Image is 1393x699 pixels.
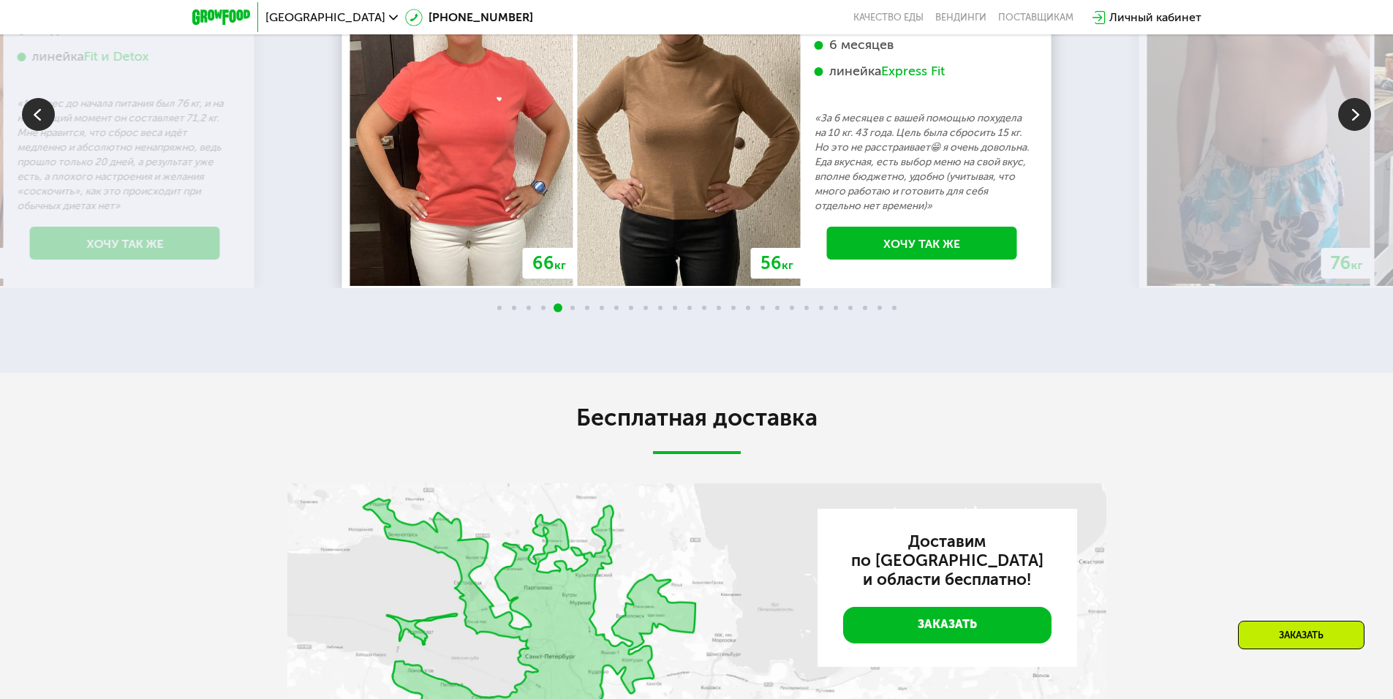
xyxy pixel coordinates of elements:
div: Заказать [1238,621,1364,649]
a: Хочу так же [30,227,220,260]
span: [GEOGRAPHIC_DATA] [265,12,385,23]
div: 76 [1321,248,1373,279]
div: 66 [523,248,575,279]
div: Личный кабинет [1109,9,1201,26]
span: кг [782,258,793,272]
img: Slide right [1338,98,1371,131]
span: кг [1351,258,1363,272]
p: «Мой вес до начала питания был 76 кг, и на настоящий момент он составляет 71,2 кг. Мне нравится, ... [18,97,233,214]
div: Express Fit [881,63,945,80]
div: 56 [751,248,803,279]
a: [PHONE_NUMBER] [405,9,533,26]
div: линейка [815,63,1030,80]
a: Качество еды [853,12,924,23]
div: поставщикам [998,12,1073,23]
h3: Доставим по [GEOGRAPHIC_DATA] и области бесплатно! [843,532,1052,589]
div: линейка [18,48,233,65]
div: 6 месяцев [815,37,1030,53]
h2: Бесплатная доставка [287,403,1106,432]
a: Хочу так же [827,227,1017,260]
a: Вендинги [935,12,986,23]
img: Slide left [22,98,55,131]
span: кг [554,258,566,272]
div: Fit и Detox [84,48,149,65]
a: Заказать [843,607,1052,643]
p: «За 6 месяцев с вашей помощью похудела на 10 кг. 43 года. Цель была сбросить 15 кг. Но это не рас... [815,111,1030,214]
